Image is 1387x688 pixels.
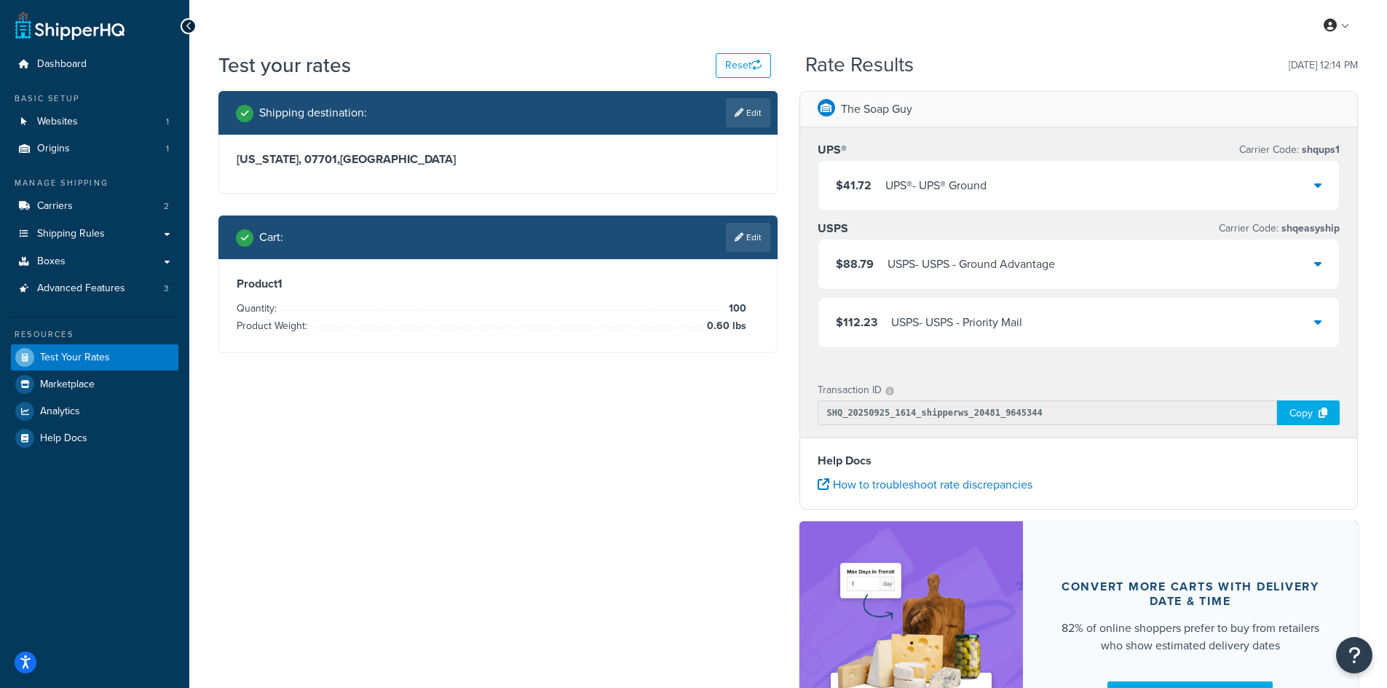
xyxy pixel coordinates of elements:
p: The Soap Guy [841,99,912,119]
p: Carrier Code: [1219,218,1340,239]
a: Analytics [11,398,178,424]
h4: Help Docs [818,452,1340,470]
div: 82% of online shoppers prefer to buy from retailers who show estimated delivery dates [1058,620,1324,655]
div: USPS - USPS - Ground Advantage [888,254,1055,274]
h1: Test your rates [218,51,351,79]
a: Advanced Features3 [11,275,178,302]
span: Help Docs [40,432,87,445]
span: $88.79 [836,256,874,272]
span: 1 [166,116,169,128]
a: Dashboard [11,51,178,78]
li: Carriers [11,193,178,220]
span: 100 [725,300,746,317]
p: Transaction ID [818,380,882,400]
span: Product Weight: [237,318,311,333]
span: Quantity: [237,301,280,316]
a: Help Docs [11,425,178,451]
a: Carriers2 [11,193,178,220]
h2: Cart : [259,231,283,244]
a: Boxes [11,248,178,275]
span: Analytics [40,406,80,418]
a: Shipping Rules [11,221,178,248]
li: Advanced Features [11,275,178,302]
span: Shipping Rules [37,228,105,240]
h2: Rate Results [805,54,914,76]
a: Websites1 [11,108,178,135]
h3: Product 1 [237,277,759,291]
button: Open Resource Center [1336,637,1372,673]
span: Carriers [37,200,73,213]
span: 2 [164,200,169,213]
span: shqeasyship [1279,221,1340,236]
a: Origins1 [11,135,178,162]
div: Resources [11,328,178,341]
div: Basic Setup [11,92,178,105]
div: Convert more carts with delivery date & time [1058,580,1324,609]
span: Origins [37,143,70,155]
span: $41.72 [836,177,872,194]
a: Test Your Rates [11,344,178,371]
p: Carrier Code: [1239,140,1340,160]
h3: UPS® [818,143,847,157]
span: 1 [166,143,169,155]
h3: [US_STATE], 07701 , [GEOGRAPHIC_DATA] [237,152,759,167]
div: Manage Shipping [11,177,178,189]
span: Dashboard [37,58,87,71]
h2: Shipping destination : [259,106,367,119]
span: $112.23 [836,314,877,331]
span: Marketplace [40,379,95,391]
div: UPS® - UPS® Ground [885,175,987,196]
a: How to troubleshoot rate discrepancies [818,476,1032,493]
a: Edit [726,223,770,252]
li: Websites [11,108,178,135]
span: shqups1 [1299,142,1340,157]
h3: USPS [818,221,848,236]
span: Test Your Rates [40,352,110,364]
span: Websites [37,116,78,128]
a: Edit [726,98,770,127]
a: Marketplace [11,371,178,398]
span: 3 [164,282,169,295]
p: [DATE] 12:14 PM [1289,55,1358,76]
span: 0.60 lbs [703,317,746,335]
div: USPS - USPS - Priority Mail [891,312,1022,333]
span: Advanced Features [37,282,125,295]
button: Reset [716,53,771,78]
li: Origins [11,135,178,162]
span: Boxes [37,256,66,268]
div: Copy [1277,400,1340,425]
